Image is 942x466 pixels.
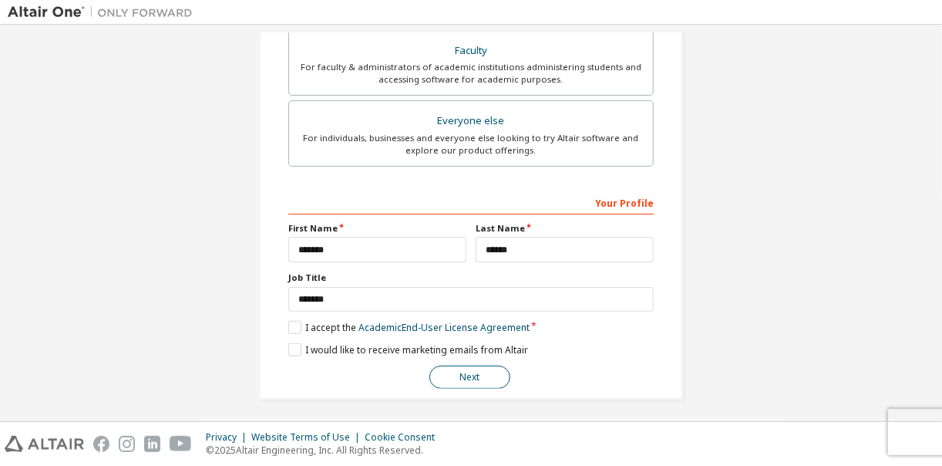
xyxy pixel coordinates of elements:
[429,366,510,389] button: Next
[298,40,644,62] div: Faculty
[298,110,644,132] div: Everyone else
[93,436,109,452] img: facebook.svg
[251,431,365,444] div: Website Terms of Use
[365,431,444,444] div: Cookie Consent
[288,272,654,284] label: Job Title
[288,343,528,356] label: I would like to receive marketing emails from Altair
[288,190,654,214] div: Your Profile
[288,321,530,334] label: I accept the
[206,431,251,444] div: Privacy
[298,132,644,157] div: For individuals, businesses and everyone else looking to try Altair software and explore our prod...
[119,436,135,452] img: instagram.svg
[8,5,200,20] img: Altair One
[206,444,444,457] p: © 2025 Altair Engineering, Inc. All Rights Reserved.
[288,222,466,235] label: First Name
[170,436,192,452] img: youtube.svg
[476,222,654,235] label: Last Name
[144,436,160,452] img: linkedin.svg
[5,436,84,452] img: altair_logo.svg
[358,321,530,334] a: Academic End-User License Agreement
[298,61,644,86] div: For faculty & administrators of academic institutions administering students and accessing softwa...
